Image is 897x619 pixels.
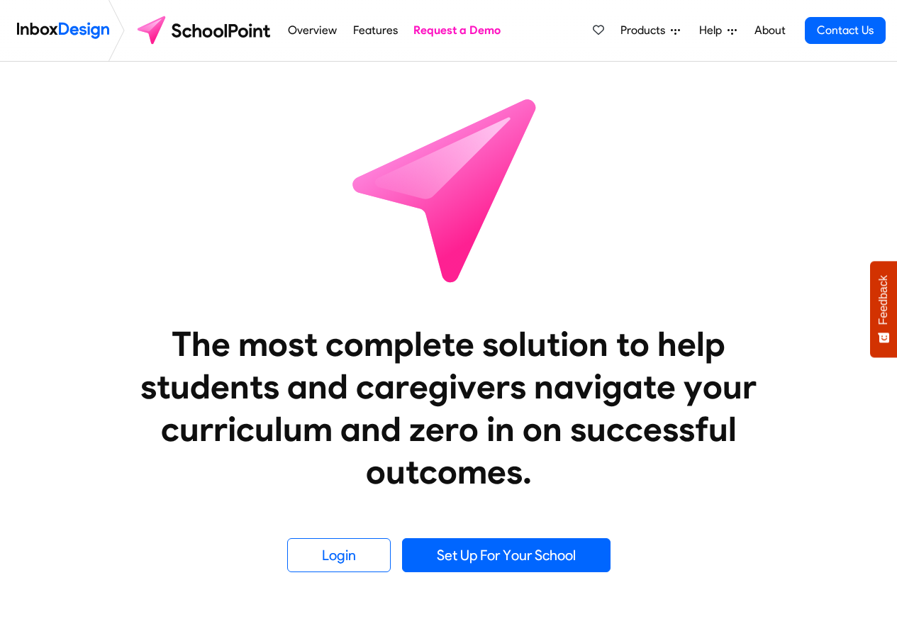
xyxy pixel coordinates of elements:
[870,261,897,357] button: Feedback - Show survey
[130,13,280,48] img: schoolpoint logo
[321,62,576,317] img: icon_schoolpoint.svg
[750,16,789,45] a: About
[112,323,786,493] heading: The most complete solution to help students and caregivers navigate your curriculum and zero in o...
[699,22,728,39] span: Help
[402,538,611,572] a: Set Up For Your School
[410,16,505,45] a: Request a Demo
[693,16,742,45] a: Help
[349,16,401,45] a: Features
[615,16,686,45] a: Products
[620,22,671,39] span: Products
[287,538,391,572] a: Login
[805,17,886,44] a: Contact Us
[284,16,341,45] a: Overview
[877,275,890,325] span: Feedback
